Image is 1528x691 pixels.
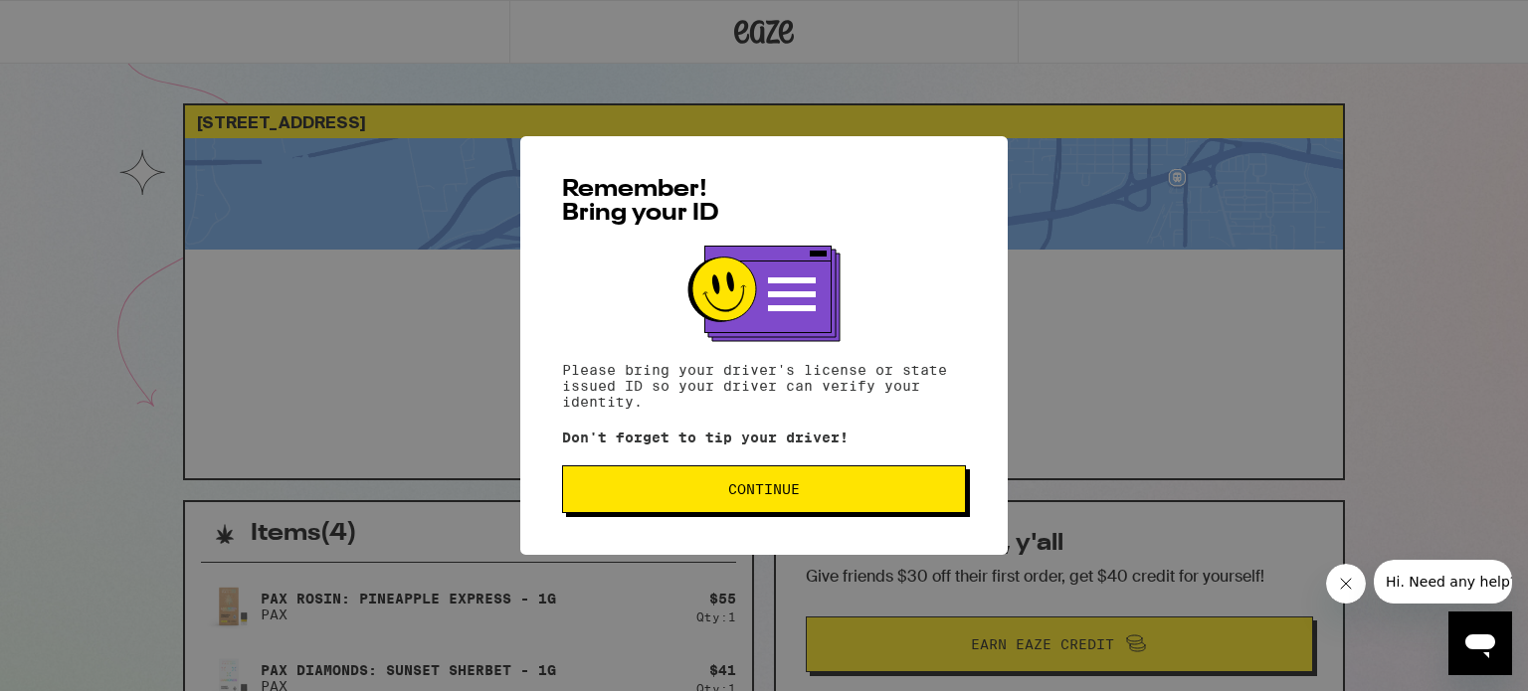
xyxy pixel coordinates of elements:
[12,14,143,30] span: Hi. Need any help?
[562,362,966,410] p: Please bring your driver's license or state issued ID so your driver can verify your identity.
[1374,560,1512,604] iframe: Message from company
[562,178,719,226] span: Remember! Bring your ID
[1448,611,1512,675] iframe: Button to launch messaging window
[1326,564,1366,604] iframe: Close message
[562,465,966,513] button: Continue
[562,430,966,445] p: Don't forget to tip your driver!
[728,482,800,496] span: Continue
